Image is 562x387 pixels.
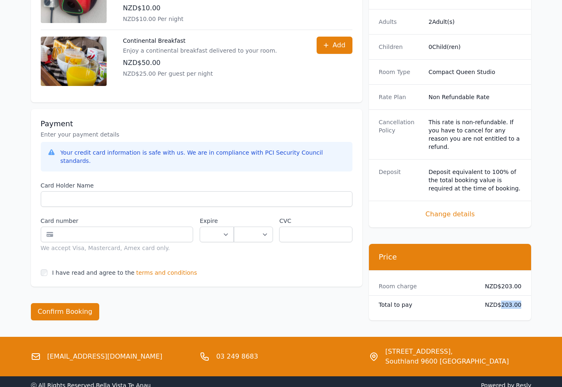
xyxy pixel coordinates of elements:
[123,46,277,55] p: Enjoy a continental breakfast delivered to your room.
[379,301,472,309] dt: Total to pay
[429,68,522,76] dd: Compact Queen Studio
[478,301,522,309] dd: NZD$203.00
[123,15,300,23] p: NZD$10.00 Per night
[41,37,107,86] img: Continental Breakfast
[429,118,522,151] div: This rate is non-refundable. If you have to cancel for any reason you are not entitled to a refund.
[47,352,163,362] a: [EMAIL_ADDRESS][DOMAIN_NAME]
[200,217,234,225] label: Expire
[379,93,422,101] dt: Rate Plan
[429,93,522,101] dd: Non Refundable Rate
[379,252,522,262] h3: Price
[41,244,194,252] div: We accept Visa, Mastercard, Amex card only.
[379,43,422,51] dt: Children
[234,217,273,225] label: .
[61,148,346,165] div: Your credit card information is safe with us. We are in compliance with PCI Security Council stan...
[385,347,509,357] span: [STREET_ADDRESS],
[123,37,277,45] p: Continental Breakfast
[41,217,194,225] label: Card number
[41,181,352,190] label: Card Holder Name
[429,168,522,192] dd: Deposit equivalent to 100% of the total booking value is required at the time of booking.
[317,37,352,54] button: Add
[123,3,300,13] p: NZD$10.00
[478,282,522,290] dd: NZD$203.00
[279,217,352,225] label: CVC
[136,269,197,277] span: terms and conditions
[123,70,277,78] p: NZD$25.00 Per guest per night
[333,40,345,50] span: Add
[216,352,258,362] a: 03 249 8683
[31,303,100,320] button: Confirm Booking
[379,168,422,192] dt: Deposit
[41,130,352,139] p: Enter your payment details
[41,119,352,129] h3: Payment
[123,58,277,68] p: NZD$50.00
[379,209,522,219] span: Change details
[379,118,422,151] dt: Cancellation Policy
[429,18,522,26] dd: 2 Adult(s)
[379,282,472,290] dt: Room charge
[385,357,509,366] span: Southland 9600 [GEOGRAPHIC_DATA]
[429,43,522,51] dd: 0 Child(ren)
[379,18,422,26] dt: Adults
[379,68,422,76] dt: Room Type
[52,269,135,276] label: I have read and agree to the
